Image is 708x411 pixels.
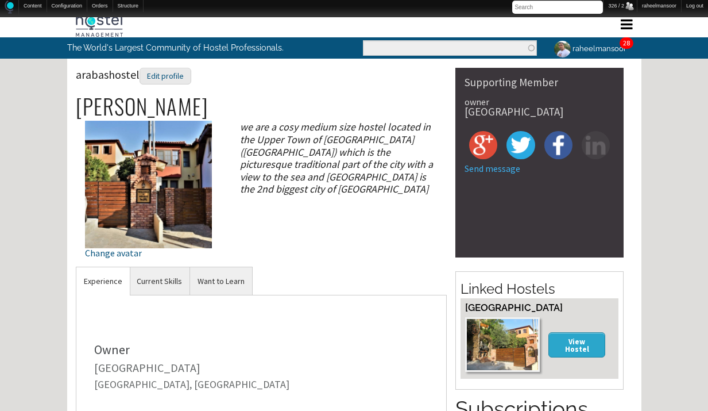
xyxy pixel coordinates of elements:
[85,178,212,258] a: Change avatar
[94,360,200,375] a: [GEOGRAPHIC_DATA]
[129,267,189,295] a: Current Skills
[544,131,572,159] img: fb-square.png
[190,267,252,295] a: Want to Learn
[67,37,307,58] p: The World's Largest Community of Hostel Professionals.
[94,343,429,356] div: Owner
[363,40,537,56] input: Enter the terms you wish to search for.
[465,97,614,106] div: owner
[582,131,610,159] img: in-square.png
[465,302,563,313] a: [GEOGRAPHIC_DATA]
[76,267,130,295] a: Experience
[76,94,447,118] h2: [PERSON_NAME]
[85,248,212,258] div: Change avatar
[76,14,123,37] img: Hostel Management Home
[512,1,603,14] input: Search
[506,131,535,159] img: tw-square.png
[76,67,191,82] span: arabashostel
[552,39,572,59] img: raheelmansoor's picture
[623,39,630,47] a: 28
[461,279,618,299] h2: Linked Hostels
[94,379,429,390] div: [GEOGRAPHIC_DATA], [GEOGRAPHIC_DATA]
[465,77,614,88] div: Supporting Member
[230,121,447,195] div: we are a cosy medium size hostel located in the Upper Town of [GEOGRAPHIC_DATA]([GEOGRAPHIC_DATA]...
[465,106,614,117] div: [GEOGRAPHIC_DATA]
[140,68,191,84] div: Edit profile
[5,1,14,14] img: Home
[85,121,212,248] img: arabashostel's picture
[469,131,497,159] img: gp-square.png
[545,37,633,60] a: raheelmansoor
[548,332,606,357] a: View Hostel
[465,163,520,174] a: Send message
[140,67,191,82] a: Edit profile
